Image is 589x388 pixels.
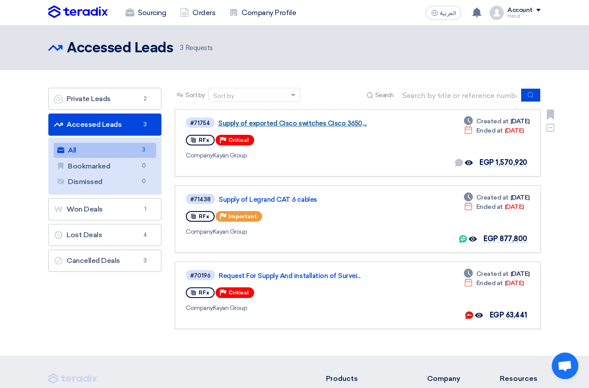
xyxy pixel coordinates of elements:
a: Won Deals1 [48,198,161,220]
div: [DATE] [464,126,524,135]
span: Created at [476,269,509,278]
span: Critical [228,137,249,143]
a: Request For Supply And installation of Survei... [219,272,440,280]
span: Search [375,90,394,100]
span: 1 [140,205,150,214]
span: Company [186,152,213,159]
span: RFx [199,213,209,219]
span: Company [186,304,213,312]
div: [DATE] [464,193,530,202]
span: Ended at [476,278,503,288]
div: Account [507,7,533,14]
a: Sourcing [118,3,173,23]
li: Resources [500,373,541,384]
span: Created at [476,117,509,126]
span: 4 [140,231,150,239]
div: #71438 [190,196,211,202]
span: 0 [138,161,149,171]
a: Private Leads2 [48,88,161,110]
span: 2 [140,94,150,103]
a: Dismissed [54,174,156,189]
span: EGP 1,570,920 [479,158,527,167]
span: RFx [199,137,209,143]
input: Search by title or reference number [397,89,522,102]
span: Sort by [185,90,205,100]
a: Cancelled Deals3 [48,250,161,272]
span: RFx [199,290,209,296]
div: #70196 [190,273,211,278]
span: Critical [228,290,249,296]
span: Created at [476,193,509,202]
div: [DATE] [464,278,524,288]
span: 3 [140,120,150,129]
a: Company Profile [222,3,303,23]
div: Kayan Group [186,151,442,160]
span: Ended at [476,126,503,135]
span: 3 [138,145,149,155]
div: [DATE] [464,117,530,126]
a: Supply of exported Cisco switches Cisco 3650,... [218,119,440,127]
div: [DATE] [464,202,524,212]
div: #71754 [190,120,210,126]
h2: Accessed Leads [67,39,173,57]
div: [DATE] [464,269,530,278]
div: Hend [507,14,541,19]
a: Lost Deals4 [48,224,161,246]
a: All [54,143,156,158]
button: العربية [426,6,461,20]
span: EGP 63,441 [490,311,527,319]
img: Teradix logo [48,5,108,19]
div: Kayan Group [186,227,442,236]
span: Company [186,228,213,235]
div: Kayan Group [186,303,442,313]
a: Supply of Legrand CAT 6 cables [219,196,440,204]
a: Accessed Leads3 [48,114,161,136]
a: Bookmarked [54,159,156,174]
li: Company [427,373,473,384]
span: 0 [138,177,149,186]
span: EGP 877,800 [483,235,527,243]
li: Products [326,373,401,384]
div: Open chat [552,353,578,379]
span: Ended at [476,202,503,212]
span: 3 [140,256,150,265]
div: Sort by [213,91,234,101]
img: profile_test.png [490,6,504,20]
a: Orders [173,3,222,23]
span: العربية [440,10,456,16]
span: Requests [180,43,213,53]
span: Important [228,213,257,219]
span: 3 [180,44,184,52]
